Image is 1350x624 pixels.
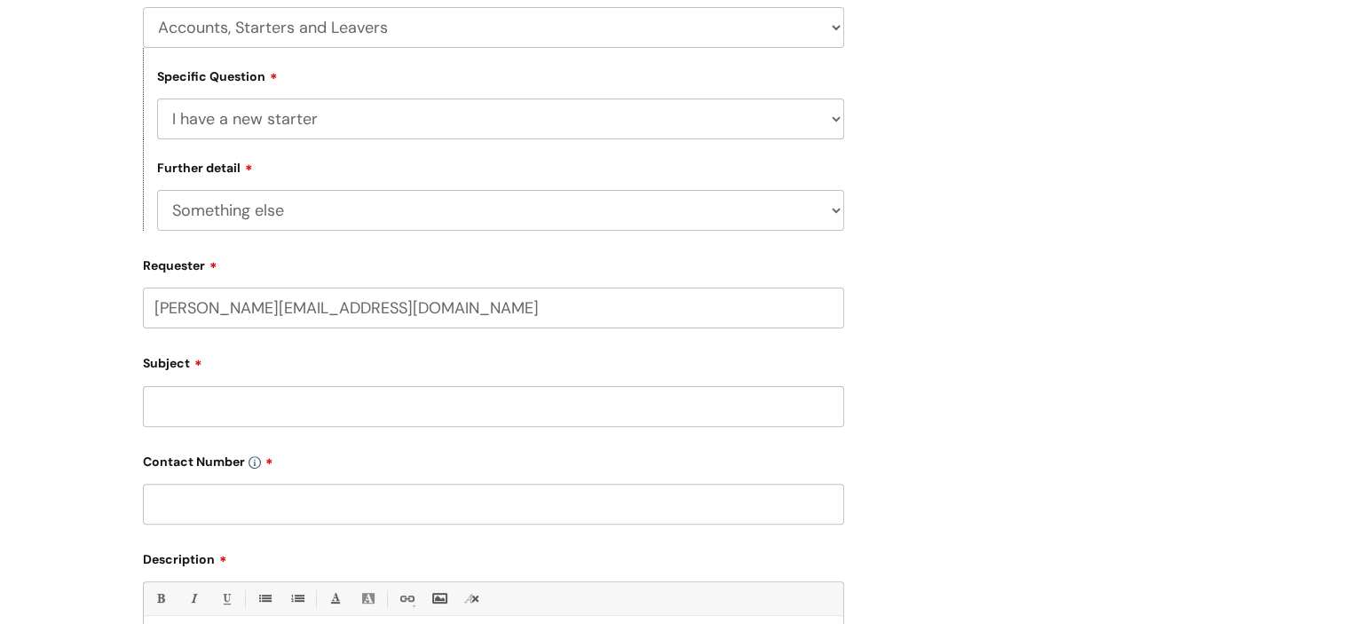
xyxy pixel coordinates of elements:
label: Description [143,546,844,567]
a: Bold (Ctrl-B) [149,588,171,610]
img: info-icon.svg [249,456,261,469]
a: • Unordered List (Ctrl-Shift-7) [253,588,275,610]
a: 1. Ordered List (Ctrl-Shift-8) [286,588,308,610]
a: Insert Image... [428,588,450,610]
label: Requester [143,252,844,273]
label: Specific Question [157,67,278,84]
a: Remove formatting (Ctrl-\) [461,588,483,610]
input: Email [143,288,844,328]
label: Further detail [157,158,253,176]
label: Contact Number [143,448,844,470]
a: Back Color [357,588,379,610]
a: Font Color [324,588,346,610]
label: Subject [143,350,844,371]
a: Link [395,588,417,610]
a: Underline(Ctrl-U) [215,588,237,610]
a: Italic (Ctrl-I) [182,588,204,610]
